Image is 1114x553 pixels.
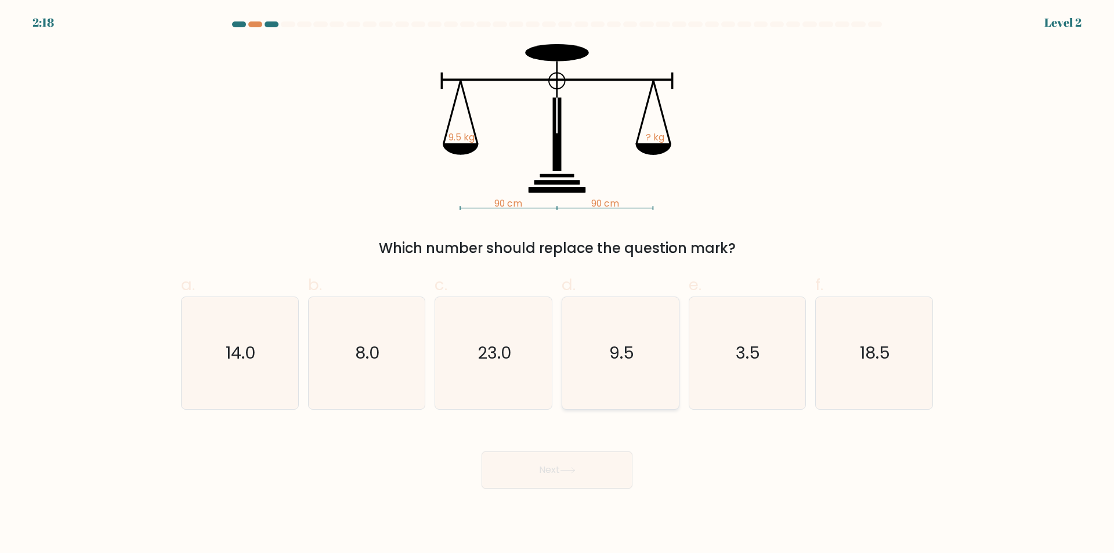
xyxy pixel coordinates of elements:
button: Next [482,451,632,489]
text: 18.5 [860,342,891,365]
span: e. [689,273,701,296]
text: 14.0 [226,342,256,365]
text: 23.0 [478,342,512,365]
span: a. [181,273,195,296]
tspan: ? kg [646,131,664,144]
div: Level 2 [1044,14,1082,31]
tspan: 90 cm [494,197,522,210]
text: 9.5 [609,342,634,365]
span: d. [562,273,576,296]
span: b. [308,273,322,296]
tspan: 9.5 kg [449,131,475,144]
div: 2:18 [32,14,54,31]
text: 3.5 [736,342,761,365]
span: f. [815,273,823,296]
span: c. [435,273,447,296]
div: Which number should replace the question mark? [188,238,926,259]
tspan: 90 cm [591,197,619,210]
text: 8.0 [355,342,380,365]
